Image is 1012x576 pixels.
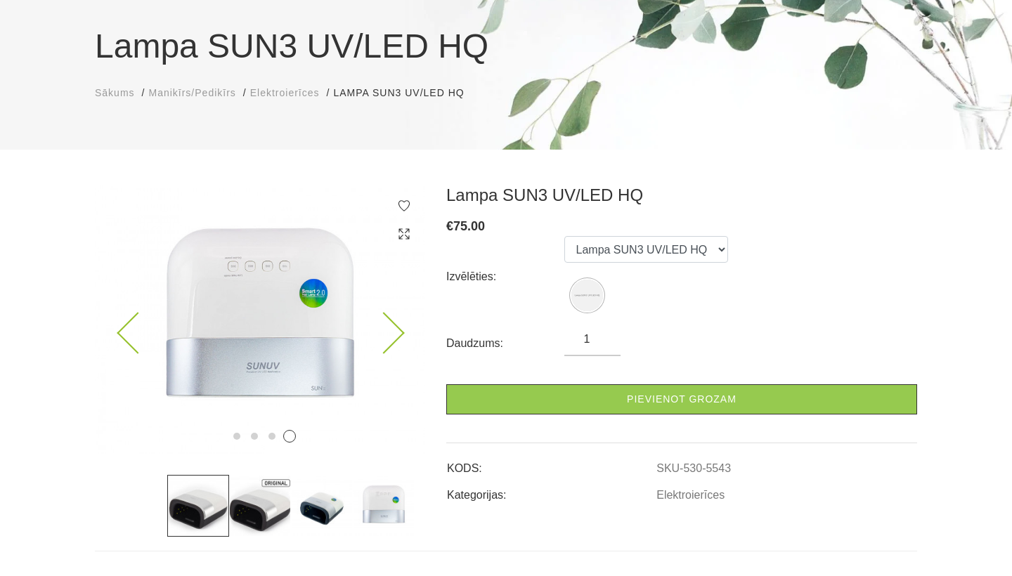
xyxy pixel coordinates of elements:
h3: Lampa SUN3 UV/LED HQ [446,185,917,206]
img: ... [353,475,415,537]
button: 4 of 4 [283,430,296,443]
a: Elektroierīces [250,86,320,100]
span: Sākums [95,87,135,98]
span: Manikīrs/Pedikīrs [148,87,235,98]
li: Lampa SUN3 UV/LED HQ [333,86,478,100]
td: KODS: [446,450,656,477]
button: 2 of 4 [251,433,258,440]
img: Lampa SUN3 UV/LED HQ [571,280,603,311]
div: Izvēlēties: [446,266,564,288]
img: ... [95,185,425,454]
a: Pievienot grozam [446,384,917,414]
a: SKU-530-5543 [656,462,731,475]
img: ... [229,475,291,537]
a: Sākums [95,86,135,100]
div: Daudzums: [446,332,564,355]
img: ... [167,475,229,537]
h1: Lampa SUN3 UV/LED HQ [95,21,917,72]
img: ... [291,475,353,537]
button: 1 of 4 [233,433,240,440]
a: Manikīrs/Pedikīrs [148,86,235,100]
span: € [446,219,453,233]
span: 75.00 [453,219,485,233]
td: Kategorijas: [446,477,656,504]
button: 3 of 4 [268,433,275,440]
span: Elektroierīces [250,87,320,98]
a: Elektroierīces [656,489,725,502]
